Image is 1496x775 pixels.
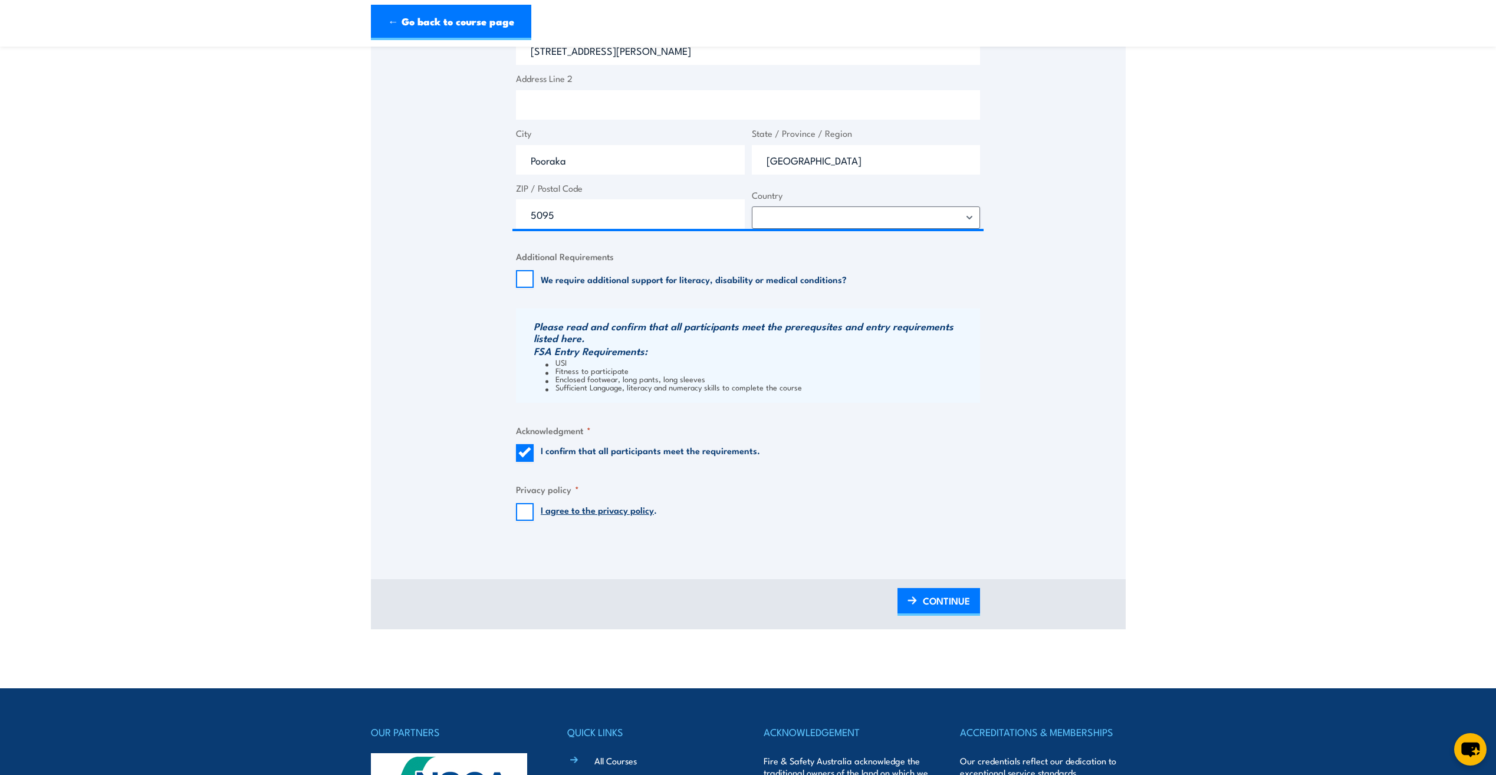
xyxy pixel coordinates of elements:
a: ← Go back to course page [371,5,531,40]
label: City [516,127,745,140]
h4: ACCREDITATIONS & MEMBERSHIPS [960,724,1125,740]
label: State / Province / Region [752,127,981,140]
input: Enter a location [516,35,980,65]
a: CONTINUE [897,588,980,616]
a: I agree to the privacy policy [541,503,654,516]
label: ZIP / Postal Code [516,182,745,195]
h4: QUICK LINKS [567,724,732,740]
label: . [541,503,657,521]
label: Country [752,189,981,202]
li: Sufficient Language, literacy and numeracy skills to complete the course [545,383,977,391]
legend: Additional Requirements [516,249,614,263]
legend: Privacy policy [516,482,579,496]
h4: ACKNOWLEDGEMENT [764,724,929,740]
h4: OUR PARTNERS [371,724,536,740]
label: Address Line 2 [516,72,980,86]
li: USI [545,358,977,366]
a: All Courses [594,754,637,767]
h3: FSA Entry Requirements: [534,345,977,357]
li: Fitness to participate [545,366,977,375]
button: chat-button [1454,733,1487,766]
label: I confirm that all participants meet the requirements. [541,444,760,462]
legend: Acknowledgment [516,423,591,437]
label: We require additional support for literacy, disability or medical conditions? [541,273,847,285]
span: CONTINUE [923,585,970,616]
li: Enclosed footwear, long pants, long sleeves [545,375,977,383]
h3: Please read and confirm that all participants meet the prerequsites and entry requirements listed... [534,320,977,344]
